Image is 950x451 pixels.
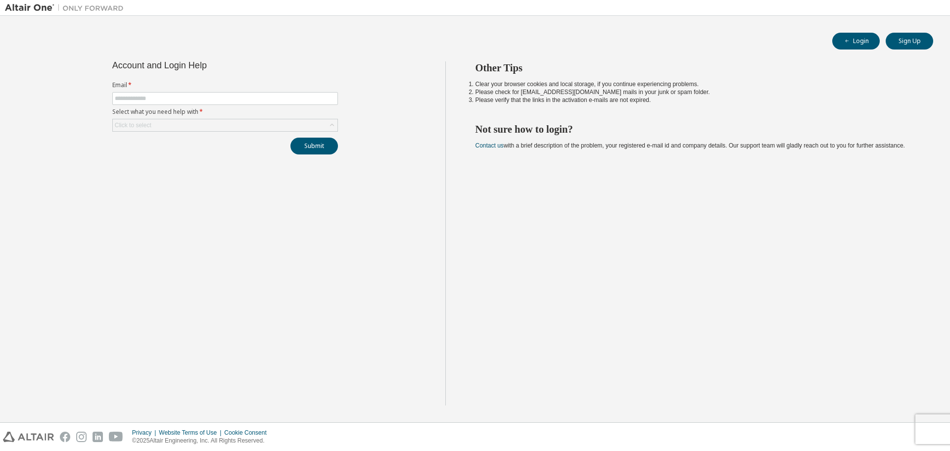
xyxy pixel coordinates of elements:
div: Account and Login Help [112,61,293,69]
li: Please verify that the links in the activation e-mails are not expired. [475,96,916,104]
img: Altair One [5,3,129,13]
img: facebook.svg [60,432,70,442]
img: altair_logo.svg [3,432,54,442]
img: instagram.svg [76,432,87,442]
h2: Other Tips [475,61,916,74]
div: Click to select [113,119,337,131]
div: Cookie Consent [224,429,272,437]
li: Clear your browser cookies and local storage, if you continue experiencing problems. [475,80,916,88]
h2: Not sure how to login? [475,123,916,136]
div: Website Terms of Use [159,429,224,437]
button: Login [832,33,880,50]
div: Privacy [132,429,159,437]
img: youtube.svg [109,432,123,442]
label: Select what you need help with [112,108,338,116]
p: © 2025 Altair Engineering, Inc. All Rights Reserved. [132,437,273,445]
li: Please check for [EMAIL_ADDRESS][DOMAIN_NAME] mails in your junk or spam folder. [475,88,916,96]
img: linkedin.svg [93,432,103,442]
a: Contact us [475,142,504,149]
div: Click to select [115,121,151,129]
label: Email [112,81,338,89]
span: with a brief description of the problem, your registered e-mail id and company details. Our suppo... [475,142,905,149]
button: Sign Up [886,33,933,50]
button: Submit [290,138,338,154]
